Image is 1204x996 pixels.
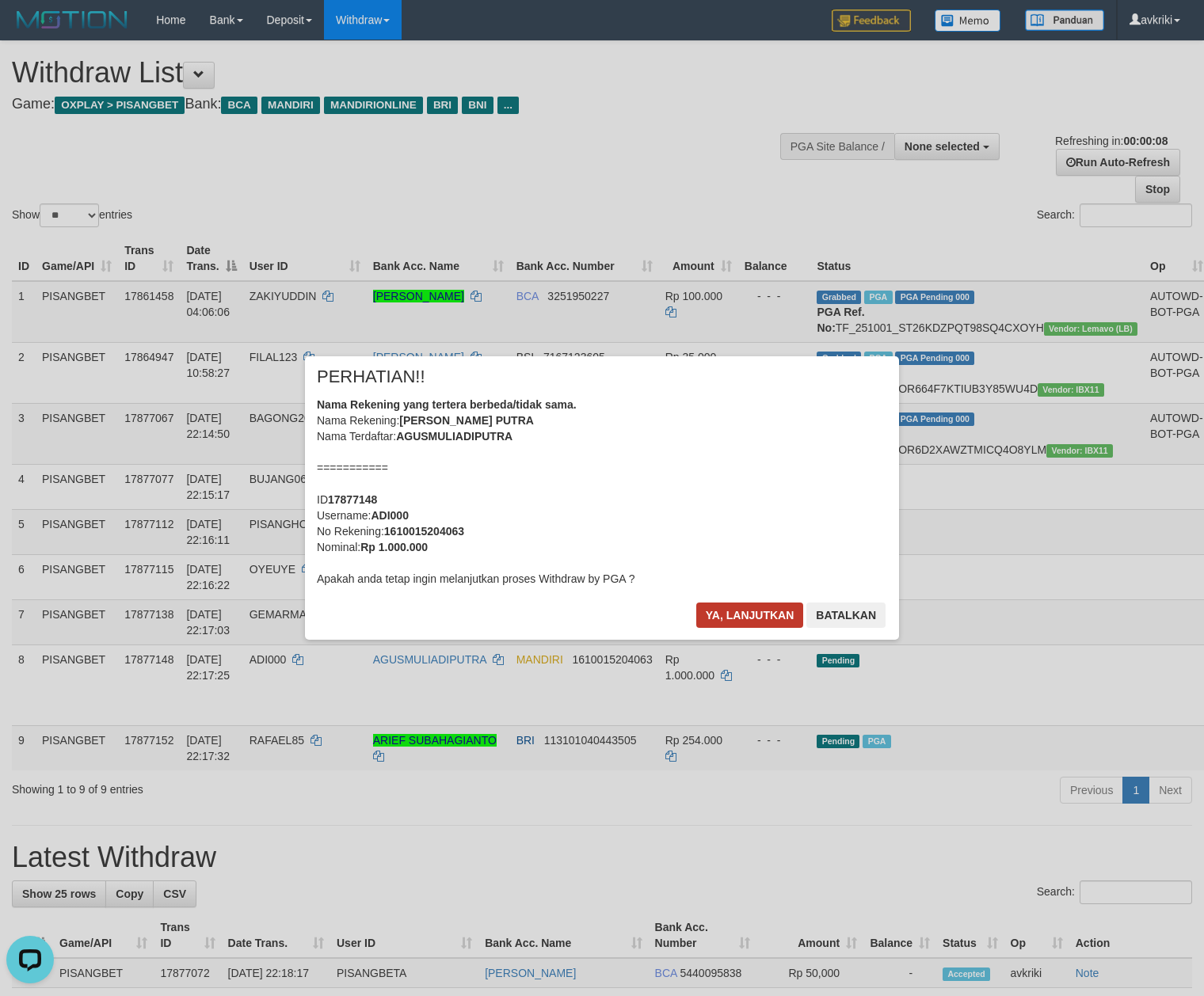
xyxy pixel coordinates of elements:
b: Rp 1.000.000 [360,541,428,553]
div: Nama Rekening: Nama Terdaftar: =========== ID Username: No Rekening: Nominal: Apakah anda tetap i... [317,397,887,587]
span: PERHATIAN!! [317,369,425,385]
b: AGUSMULIADIPUTRA [396,430,512,443]
b: [PERSON_NAME] PUTRA [399,414,534,427]
button: Open LiveChat chat widget [6,6,54,54]
b: 1610015204063 [384,525,464,538]
b: ADI000 [371,509,408,522]
b: 17877148 [328,493,377,506]
button: Ya, lanjutkan [696,603,804,628]
b: Nama Rekening yang tertera berbeda/tidak sama. [317,398,577,411]
button: Batalkan [806,603,886,628]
